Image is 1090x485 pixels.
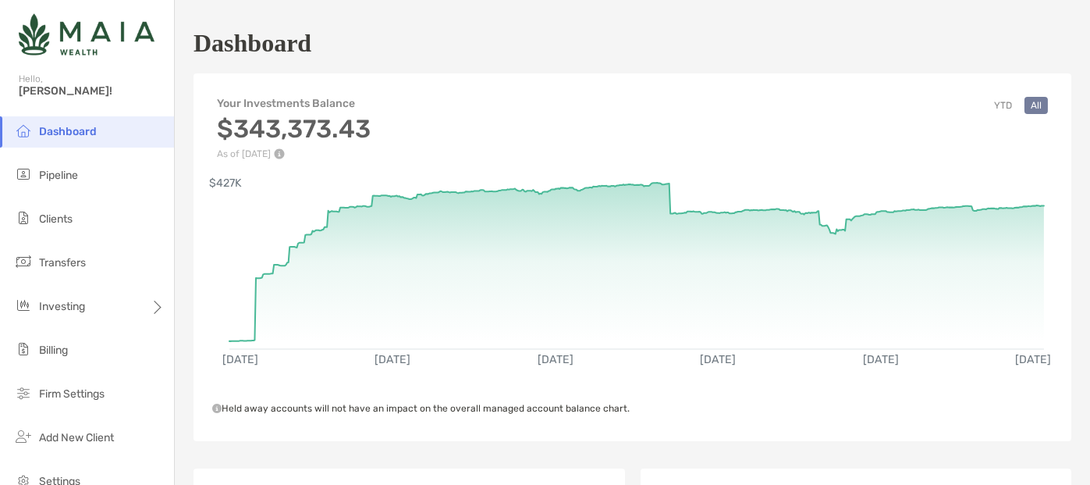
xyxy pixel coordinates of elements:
[39,387,105,401] span: Firm Settings
[39,125,97,138] span: Dashboard
[538,353,573,366] text: [DATE]
[39,169,78,182] span: Pipeline
[14,427,33,446] img: add_new_client icon
[39,431,114,444] span: Add New Client
[217,148,371,159] p: As of [DATE]
[14,252,33,271] img: transfers icon
[212,403,630,414] span: Held away accounts will not have an impact on the overall managed account balance chart.
[375,353,410,366] text: [DATE]
[1015,353,1051,366] text: [DATE]
[14,165,33,184] img: pipeline icon
[217,97,371,110] h4: Your Investments Balance
[700,353,736,366] text: [DATE]
[14,340,33,358] img: billing icon
[14,209,33,227] img: clients icon
[39,212,73,226] span: Clients
[39,300,85,313] span: Investing
[863,353,899,366] text: [DATE]
[39,256,86,269] span: Transfers
[274,148,285,159] img: Performance Info
[14,296,33,315] img: investing icon
[14,383,33,402] img: firm-settings icon
[1024,97,1048,114] button: All
[222,353,258,366] text: [DATE]
[988,97,1018,114] button: YTD
[19,84,165,98] span: [PERSON_NAME]!
[19,6,154,62] img: Zoe Logo
[39,344,68,357] span: Billing
[217,114,371,144] h3: $343,373.43
[209,177,242,190] text: $427K
[14,121,33,140] img: dashboard icon
[194,29,311,58] h1: Dashboard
